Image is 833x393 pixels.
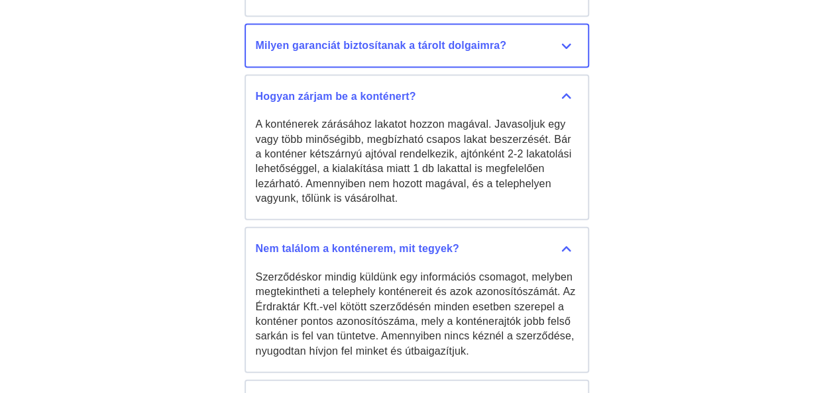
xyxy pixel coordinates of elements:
button: Milyen garanciát biztosítanak a tárolt dolgaimra? [245,24,589,67]
div: Milyen garanciát biztosítanak a tárolt dolgaimra? [256,38,578,53]
button: Nem találom a konténerem, mit tegyek? Szerződéskor mindig küldünk egy információs csomagot, melyb... [245,227,589,373]
div: Hogyan zárjam be a konténert? [256,89,578,104]
div: Szerződéskor mindig küldünk egy információs csomagot, melyben megtekintheti a telephely konténere... [256,270,578,359]
div: Nem találom a konténerem, mit tegyek? [256,241,578,256]
div: A konténerek zárásához lakatot hozzon magával. Javasoljuk egy vagy több minőségibb, megbízható cs... [256,117,578,206]
button: Hogyan zárjam be a konténert? A konténerek zárásához lakatot hozzon magával. Javasoljuk egy vagy ... [245,75,589,221]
